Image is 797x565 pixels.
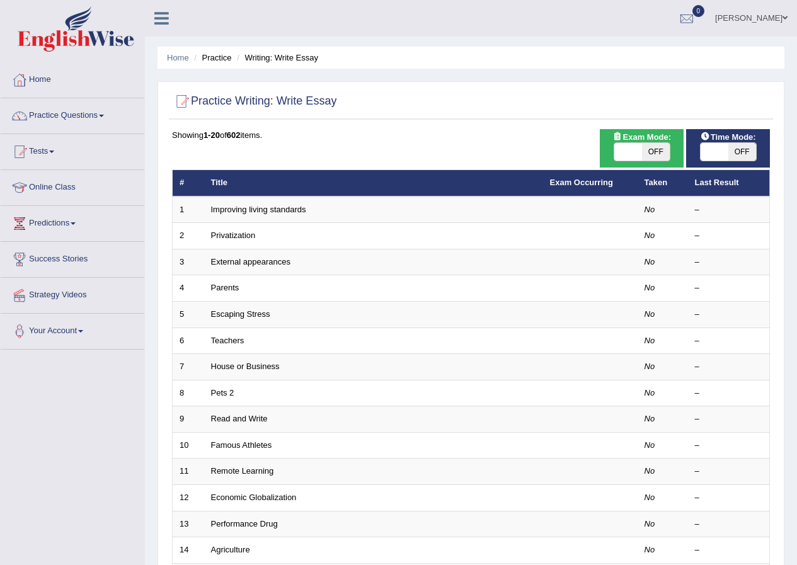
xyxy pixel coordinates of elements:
a: Strategy Videos [1,278,144,309]
em: No [645,362,655,371]
div: – [695,361,763,373]
em: No [645,545,655,554]
div: – [695,413,763,425]
td: 9 [173,406,204,433]
a: Improving living standards [211,205,306,214]
div: – [695,387,763,399]
em: No [645,519,655,528]
div: – [695,204,763,216]
td: 7 [173,354,204,380]
td: 1 [173,197,204,223]
em: No [645,309,655,319]
th: Last Result [688,170,770,197]
div: – [695,518,763,530]
div: – [695,256,763,268]
span: Exam Mode: [608,130,676,144]
a: Performance Drug [211,519,278,528]
td: 2 [173,223,204,249]
em: No [645,257,655,266]
td: 12 [173,484,204,511]
div: – [695,465,763,477]
em: No [645,414,655,423]
div: – [695,335,763,347]
em: No [645,440,655,450]
em: No [645,336,655,345]
td: 4 [173,275,204,302]
a: Practice Questions [1,98,144,130]
td: 8 [173,380,204,406]
a: Escaping Stress [211,309,270,319]
h2: Practice Writing: Write Essay [172,92,336,111]
a: Home [1,62,144,94]
td: 3 [173,249,204,275]
th: # [173,170,204,197]
a: Tests [1,134,144,166]
em: No [645,231,655,240]
b: 1-20 [204,130,220,140]
a: Online Class [1,170,144,202]
th: Title [204,170,543,197]
em: No [645,493,655,502]
span: Time Mode: [696,130,761,144]
a: Economic Globalization [211,493,297,502]
a: Success Stories [1,242,144,273]
a: House or Business [211,362,280,371]
a: Your Account [1,314,144,345]
td: 10 [173,432,204,459]
span: OFF [642,143,670,161]
div: – [695,282,763,294]
span: OFF [728,143,756,161]
a: Privatization [211,231,256,240]
li: Practice [191,52,231,64]
a: Remote Learning [211,466,274,476]
td: 13 [173,511,204,537]
b: 602 [227,130,241,140]
em: No [645,283,655,292]
li: Writing: Write Essay [234,52,318,64]
div: – [695,309,763,321]
th: Taken [638,170,688,197]
a: External appearances [211,257,290,266]
a: Famous Athletes [211,440,272,450]
div: – [695,440,763,452]
div: Show exams occurring in exams [600,129,684,168]
td: 5 [173,302,204,328]
div: Showing of items. [172,129,770,141]
td: 11 [173,459,204,485]
a: Predictions [1,206,144,237]
a: Home [167,53,189,62]
em: No [645,466,655,476]
a: Exam Occurring [550,178,613,187]
em: No [645,205,655,214]
a: Read and Write [211,414,268,423]
a: Parents [211,283,239,292]
td: 6 [173,328,204,354]
div: – [695,230,763,242]
a: Agriculture [211,545,250,554]
em: No [645,388,655,397]
div: – [695,544,763,556]
a: Pets 2 [211,388,234,397]
a: Teachers [211,336,244,345]
td: 14 [173,537,204,564]
span: 0 [692,5,705,17]
div: – [695,492,763,504]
